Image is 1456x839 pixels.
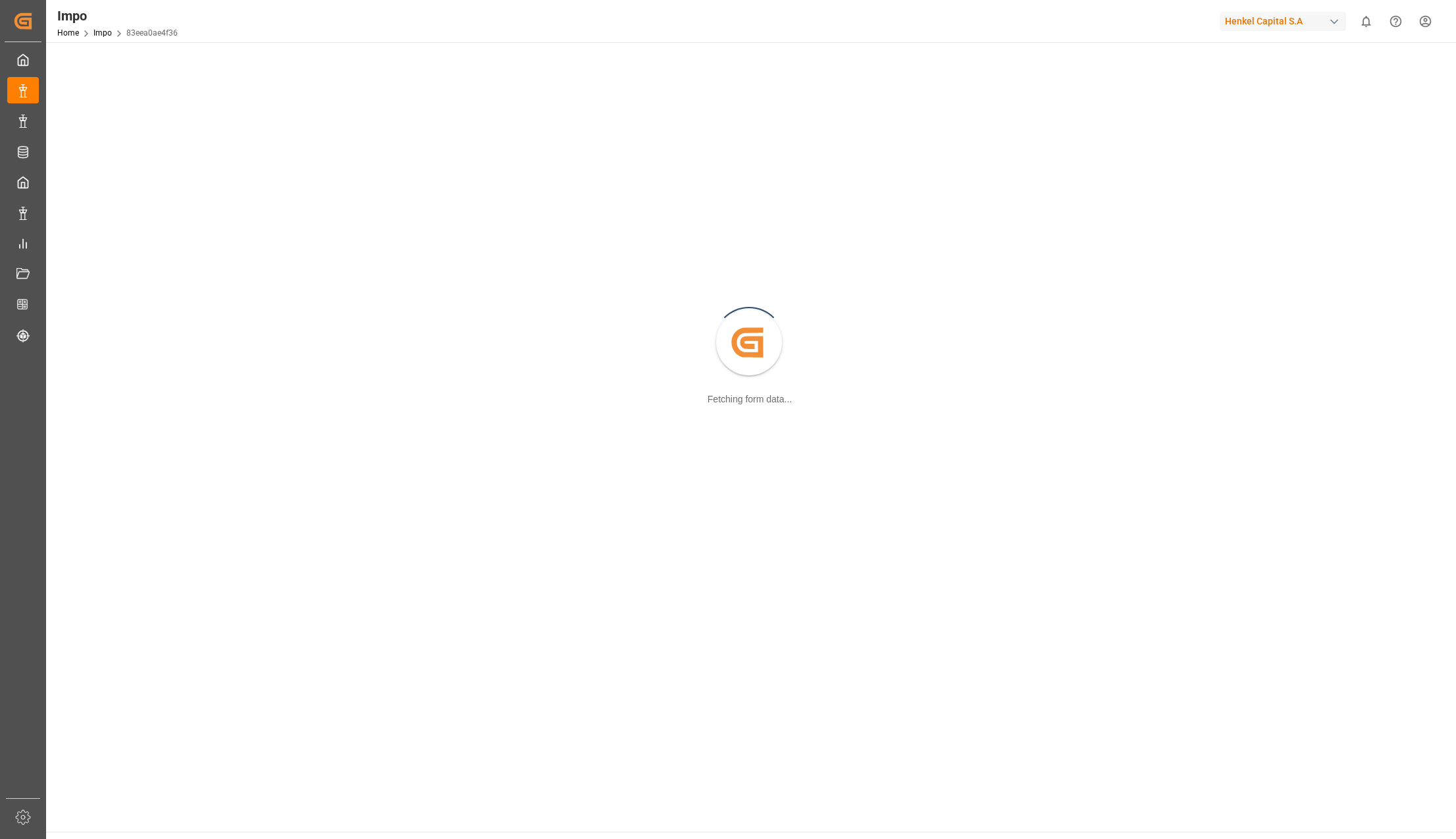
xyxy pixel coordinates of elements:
[93,28,112,38] a: Impo
[57,6,178,26] div: Impo
[1220,12,1346,31] div: Henkel Capital S.A
[1381,7,1411,36] button: Help Center
[1220,9,1351,34] button: Henkel Capital S.A
[57,28,79,38] a: Home
[708,392,792,406] div: Fetching form data...
[1351,7,1381,36] button: show 0 new notifications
